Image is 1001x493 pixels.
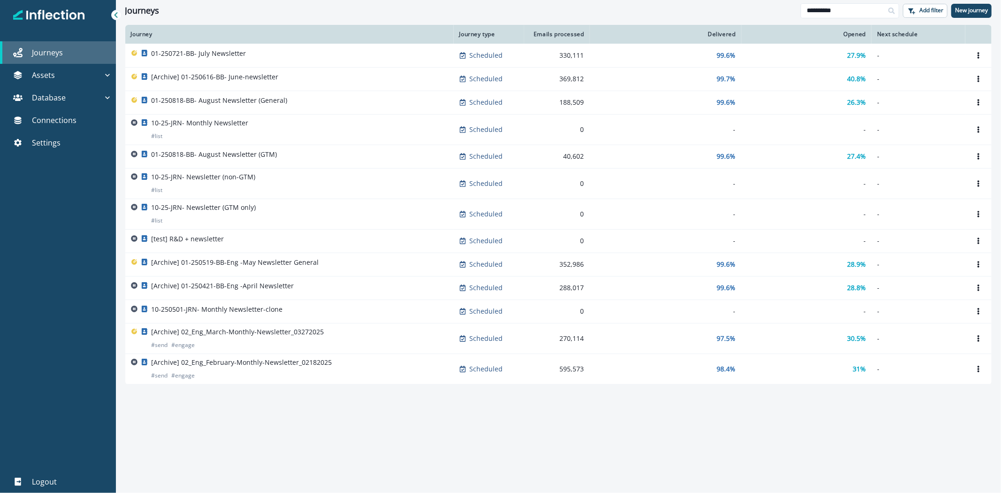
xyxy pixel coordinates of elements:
p: - [877,152,960,161]
p: Scheduled [470,307,503,316]
p: Connections [32,115,76,126]
p: [Archive] 02_Eng_March-Monthly-Newsletter_03272025 [152,327,324,337]
a: [test] R&D + newsletterScheduled0---Options [125,229,992,253]
button: Options [971,207,986,221]
p: [test] R&D + newsletter [152,234,224,244]
div: Emails processed [530,31,584,38]
a: 10-25-JRN- Newsletter (non-GTM)#listScheduled0---Options [125,168,992,199]
div: - [747,179,866,188]
p: 10-25-JRN- Newsletter (non-GTM) [152,172,256,182]
p: # list [152,216,163,225]
p: [Archive] 01-250421-BB-Eng -April Newsletter [152,281,294,291]
p: Add filter [919,7,943,14]
div: 330,111 [530,51,584,60]
div: Delivered [596,31,736,38]
h1: Journeys [125,6,160,16]
p: Scheduled [470,98,503,107]
button: Options [971,234,986,248]
p: 28.8% [847,283,866,293]
p: # list [152,131,163,141]
div: - [596,307,736,316]
div: 369,812 [530,74,584,84]
div: 288,017 [530,283,584,293]
div: Journey [131,31,448,38]
p: 98.4% [717,364,736,374]
button: Add filter [903,4,948,18]
p: - [877,98,960,107]
p: - [877,334,960,343]
p: Scheduled [470,209,503,219]
button: Options [971,95,986,109]
div: - [747,307,866,316]
button: Options [971,177,986,191]
p: 40.8% [847,74,866,84]
div: - [596,209,736,219]
p: - [877,260,960,269]
p: Scheduled [470,152,503,161]
a: [Archive] 02_Eng_March-Monthly-Newsletter_03272025#send#engageScheduled270,11497.5%30.5%-Options [125,323,992,354]
p: Logout [32,476,57,487]
p: Assets [32,69,55,81]
p: - [877,283,960,293]
p: Scheduled [470,179,503,188]
div: Opened [747,31,866,38]
button: New journey [951,4,992,18]
div: 270,114 [530,334,584,343]
p: 26.3% [847,98,866,107]
p: 10-25-JRN- Monthly Newsletter [152,118,249,128]
p: 30.5% [847,334,866,343]
p: - [877,307,960,316]
p: 27.4% [847,152,866,161]
p: Database [32,92,66,103]
div: 352,986 [530,260,584,269]
button: Options [971,72,986,86]
div: 0 [530,307,584,316]
p: Journeys [32,47,63,58]
div: - [747,236,866,246]
div: - [596,125,736,134]
p: # send [152,340,168,350]
p: 10-25-JRN- Newsletter (GTM only) [152,203,256,212]
p: # send [152,371,168,380]
p: 99.6% [717,98,736,107]
p: Scheduled [470,364,503,374]
div: Journey type [459,31,519,38]
p: Scheduled [470,334,503,343]
p: - [877,179,960,188]
p: 01-250721-BB- July Newsletter [152,49,246,58]
button: Options [971,48,986,62]
button: Options [971,149,986,163]
button: Options [971,281,986,295]
a: [Archive] 01-250616-BB- June-newsletterScheduled369,81299.7%40.8%-Options [125,67,992,91]
p: 31% [853,364,866,374]
p: - [877,236,960,246]
p: 10-250501-JRN- Monthly Newsletter-clone [152,305,283,314]
p: New journey [955,7,988,14]
p: 97.5% [717,334,736,343]
p: 28.9% [847,260,866,269]
p: Settings [32,137,61,148]
a: [Archive] 02_Eng_February-Monthly-Newsletter_02182025#send#engageScheduled595,57398.4%31%-Options [125,354,992,384]
a: 01-250818-BB- August Newsletter (GTM)Scheduled40,60299.6%27.4%-Options [125,145,992,168]
p: 01-250818-BB- August Newsletter (GTM) [152,150,277,159]
p: - [877,364,960,374]
div: - [596,179,736,188]
button: Options [971,257,986,271]
p: # engage [172,371,195,380]
p: [Archive] 01-250616-BB- June-newsletter [152,72,279,82]
p: # list [152,185,163,195]
div: - [747,209,866,219]
div: 0 [530,125,584,134]
p: Scheduled [470,74,503,84]
a: 01-250721-BB- July NewsletterScheduled330,11199.6%27.9%-Options [125,44,992,67]
div: 0 [530,209,584,219]
p: 99.6% [717,260,736,269]
div: 595,573 [530,364,584,374]
button: Options [971,331,986,346]
p: - [877,51,960,60]
p: Scheduled [470,283,503,293]
div: 0 [530,236,584,246]
p: [Archive] 01-250519-BB-Eng -May Newsletter General [152,258,319,267]
div: Next schedule [877,31,960,38]
p: [Archive] 02_Eng_February-Monthly-Newsletter_02182025 [152,358,332,367]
